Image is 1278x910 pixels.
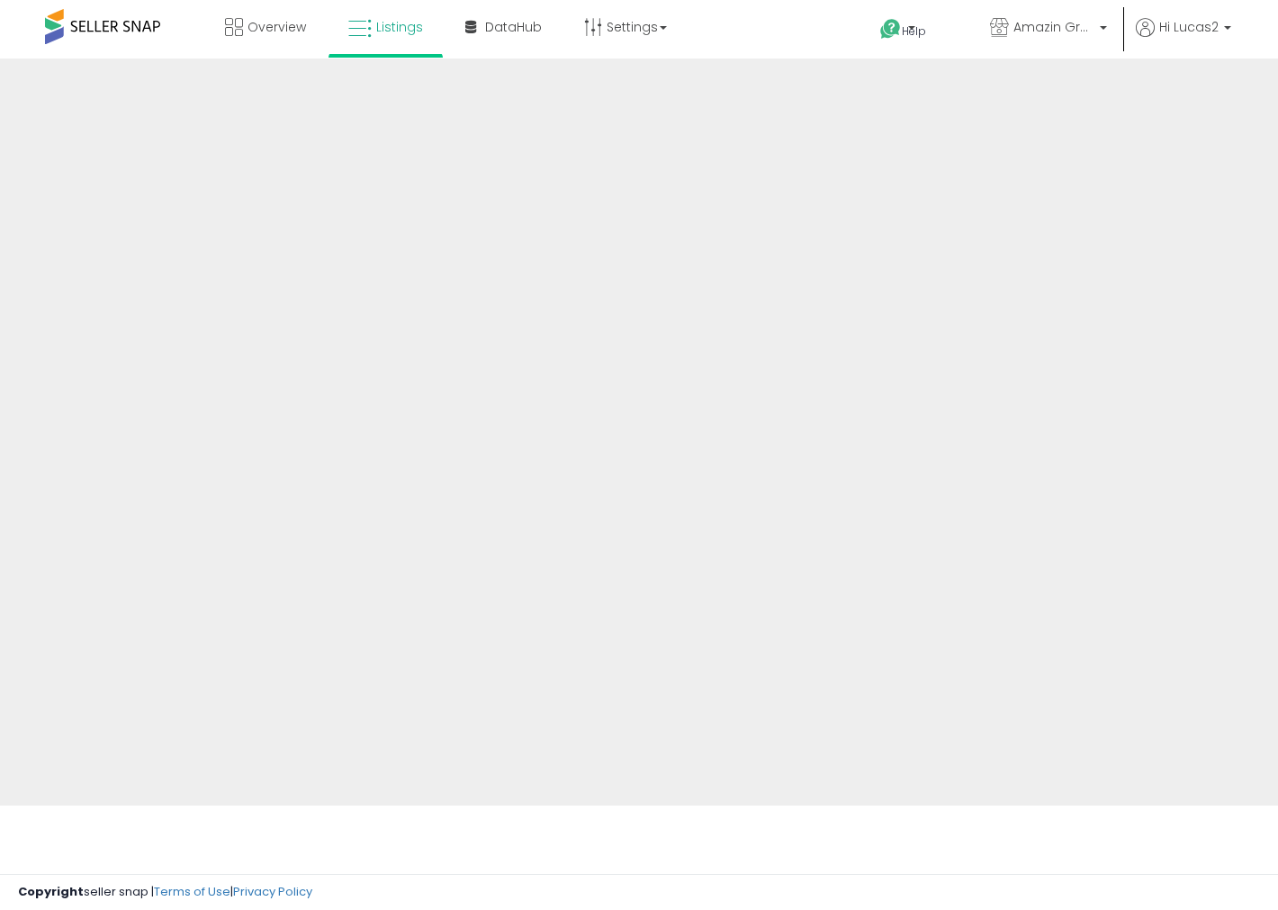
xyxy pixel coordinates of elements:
i: Get Help [879,18,902,41]
span: Hi Lucas2 [1159,18,1219,36]
a: Help [866,5,961,59]
span: Overview [247,18,306,36]
span: Listings [376,18,423,36]
span: DataHub [485,18,542,36]
a: Hi Lucas2 [1136,18,1231,59]
span: Help [902,23,926,39]
span: Amazin Group [1013,18,1094,36]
